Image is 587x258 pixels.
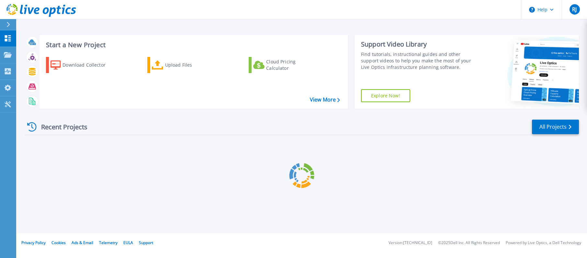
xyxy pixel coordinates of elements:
a: Cookies [51,240,66,245]
a: Explore Now! [361,89,410,102]
a: EULA [123,240,133,245]
div: Download Collector [62,59,114,71]
a: Ads & Email [72,240,93,245]
a: Cloud Pricing Calculator [249,57,321,73]
a: Upload Files [147,57,220,73]
h3: Start a New Project [46,41,340,48]
div: Cloud Pricing Calculator [266,59,318,71]
a: Privacy Policy [21,240,46,245]
div: Find tutorials, instructional guides and other support videos to help you make the most of your L... [361,51,475,70]
a: Telemetry [99,240,118,245]
span: RJ [572,7,577,12]
div: Support Video Library [361,40,475,48]
a: All Projects [532,120,579,134]
a: View More [310,97,340,103]
div: Recent Projects [25,119,96,135]
li: © 2025 Dell Inc. All Rights Reserved [438,241,500,245]
a: Support [139,240,153,245]
li: Powered by Live Optics, a Dell Technology [506,241,581,245]
a: Download Collector [46,57,118,73]
div: Upload Files [165,59,217,71]
li: Version: [TECHNICAL_ID] [389,241,432,245]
